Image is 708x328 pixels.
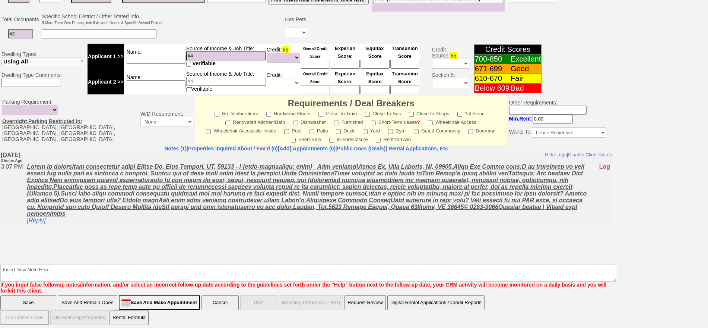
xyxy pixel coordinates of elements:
input: Furnished [334,121,339,125]
input: Save And Remain Open [58,295,117,310]
td: Below 609 [474,84,510,93]
u: Overnight Parking Restricted In: [2,118,82,124]
td: Fair [510,74,542,84]
span: Rent [520,116,531,122]
a: Hide Logs [545,0,566,6]
a: Rental Applications, Etc [387,146,448,151]
input: #2 [8,29,33,38]
input: Gated Community [414,129,419,134]
input: In-Foreclosure [329,138,334,143]
td: Name: [124,44,186,69]
input: Save [0,295,56,310]
nobr: : [509,116,573,122]
input: Ask Customer: Do You Know Your Equifax Credit Score [361,60,390,69]
textarea: Insert New Note Here [0,265,617,282]
td: Good [510,64,542,74]
nobr: Rental Applications, Etc [388,146,448,151]
label: Short-Term Lease [371,117,420,126]
input: Close To Train [318,112,323,117]
label: Close To Train [318,109,357,117]
button: Request Review [345,295,386,310]
input: Save And Make Appointment [119,295,200,310]
label: Close To Bus [365,109,401,117]
td: Credit Source: Section 8: [421,43,470,96]
button: Rental Formula [109,310,149,325]
button: Cancel [201,295,239,310]
label: In-Foreclosure [329,134,368,143]
font: Log [599,12,610,18]
label: Wheelchair Accessible Inside [206,126,276,134]
button: Matching Properties (7881) [279,295,343,310]
input: #4 [186,51,266,60]
label: Dishwasher [293,117,326,126]
input: 1st Floor [457,112,462,117]
input: Wheelchair Access [428,121,433,125]
td: 700-850 [474,54,510,64]
td: Source of Income & Job Title: [186,44,266,69]
center: | | | | [0,146,612,151]
label: Close to Shops [409,109,449,117]
td: 671-699 [474,64,510,74]
b: ? [417,119,420,125]
font: Equifax Score [366,46,384,59]
font: Overall Credit Score [303,72,328,84]
td: Other Requirements: [507,96,608,145]
input: Patio [309,129,314,134]
span: #5 [450,52,457,59]
a: Add [279,146,289,151]
td: Credit Scores [474,45,542,54]
span: #5 [282,46,289,53]
label: Rent-to-Own [376,134,411,143]
label: Doorman [468,126,495,134]
a: Properties Inquired About / Fav'd (0) [188,146,278,151]
td: Dwelling Types Dwelling Type Comments: [0,43,86,96]
font: Experian Score: [335,71,355,84]
u: Lorem ip dolorsitam consectetur adipi Elitse Do, Eius Tempori, UT, 59133 - l {etdo-magnaaliqu: en... [27,12,587,65]
input: Rent-to-Own [376,138,381,143]
button: Print [240,295,277,310]
font: Equifax Score [366,71,384,84]
label: Deck [336,126,355,134]
input: Close To Bus [365,112,370,117]
td: Applicant 1 >> [88,44,124,69]
input: Ask Customer: Do You Know Your Overall Credit Score [301,60,330,69]
label: 1st Floor [457,109,484,117]
td: Parking Requirement: [GEOGRAPHIC_DATA], [GEOGRAPHIC_DATA], [GEOGRAPHIC_DATA], [GEOGRAPHIC_DATA], ... [0,96,139,145]
span: Verifiable [193,60,216,66]
label: Gym [388,126,406,134]
label: Hardwood Floors [266,109,311,117]
td: Specific School District / Other Stated Info [41,12,163,26]
input: Ask Customer: Do You Know Your Transunion Credit Score [390,85,419,94]
input: Ask Customer: Do You Know Your Transunion Credit Score [390,60,419,69]
input: Deck [336,129,341,134]
label: Patio [309,126,328,134]
input: Dishwasher [293,121,298,125]
td: Applicant 2 >> [88,69,124,94]
input: Short-Sale [291,138,296,143]
b: [ ] [188,146,291,151]
a: Appointments (0) [293,146,336,151]
font: Transunion Score [392,46,418,59]
a: [Reply] [27,66,45,72]
label: Yard [363,126,380,134]
label: Gated Community [414,126,460,134]
td: Name: [124,69,186,94]
a: Public Docs (Deals) [337,146,386,151]
td: Bad [510,84,542,93]
input: Old Closed Deals [0,310,49,325]
input: Pool [284,129,289,134]
font: If you input false followup notes/information, and/or select an incorrect follow-up date accordin... [0,282,606,294]
span: Using All [3,58,28,65]
td: W/D Requirement: [139,96,195,145]
input: Close to Shops [409,112,414,117]
button: Digital Rental Applications / Credit Reports [387,295,485,310]
input: Short-Term Lease? [371,121,376,125]
label: Wheelchair Access [428,117,476,126]
input: Ask Customer: Do You Know Your Experian Credit Score [331,60,360,69]
font: 3 hours Ago [0,7,22,11]
button: Using All [1,57,85,66]
input: Wheelchair Accessible Inside [206,129,211,134]
input: Gym [388,129,393,134]
input: Ask Customer: Do You Know Your Equifax Credit Score [361,85,390,94]
td: 610-670 [474,74,510,84]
